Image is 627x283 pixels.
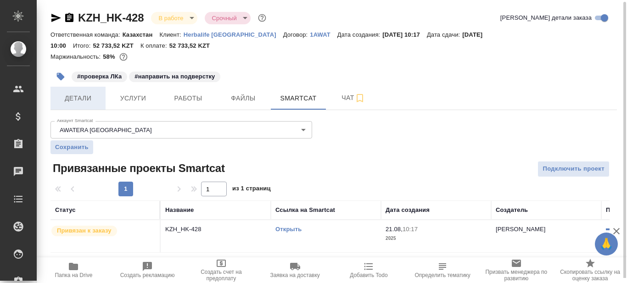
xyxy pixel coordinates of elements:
a: Herbalife [GEOGRAPHIC_DATA] [184,30,283,38]
span: Сохранить [55,143,89,152]
button: Создать рекламацию [111,257,185,283]
span: Детали [56,93,100,104]
p: 1AWAT [310,31,337,38]
button: 2951.06 RUB; [118,51,129,63]
p: #проверка ЛКа [77,72,122,81]
p: 52 733,52 KZT [93,42,140,49]
div: Дата создания [386,205,430,215]
p: [DATE] 10:17 [382,31,427,38]
span: Привязанные проекты Smartcat [50,161,225,176]
a: KZH_HK-428 [78,11,144,24]
span: Файлы [221,93,265,104]
p: Дата сдачи: [427,31,462,38]
a: 1AWAT [310,30,337,38]
button: Срочный [209,14,240,22]
span: Услуги [111,93,155,104]
span: [PERSON_NAME] детали заказа [500,13,592,22]
span: направить на подверстку [128,72,221,80]
a: Открыть [275,226,302,233]
span: Заявка на доставку [270,272,319,278]
button: В работе [156,14,186,22]
span: из 1 страниц [232,183,271,196]
svg: Подписаться [354,93,365,104]
p: 2025 [386,234,487,243]
p: 52 733,52 KZT [169,42,217,49]
button: Определить тематику [406,257,480,283]
span: Призвать менеджера по развитию [485,269,548,282]
span: Чат [331,92,375,104]
button: Сохранить [50,140,93,154]
p: Итого: [73,42,93,49]
div: В работе [151,12,197,24]
p: Привязан к заказу [57,226,112,235]
p: Казахстан [123,31,160,38]
span: Определить тематику [414,272,470,278]
button: Заявка на доставку [258,257,332,283]
button: 🙏 [595,233,618,255]
span: Работы [166,93,210,104]
p: Herbalife [GEOGRAPHIC_DATA] [184,31,283,38]
button: Папка на Drive [37,257,111,283]
p: К оплате: [140,42,169,49]
p: Ответственная команда: [50,31,123,38]
button: Добавить тэг [50,67,71,87]
span: Папка на Drive [55,272,92,278]
p: [PERSON_NAME] [496,226,546,233]
div: Ссылка на Smartcat [275,205,335,215]
p: KZH_HK-428 [165,225,266,234]
p: 10:17 [403,226,418,233]
span: Создать рекламацию [120,272,175,278]
span: Добавить Todo [350,272,387,278]
p: Договор: [283,31,310,38]
div: AWATERA [GEOGRAPHIC_DATA] [50,121,312,139]
div: В работе [205,12,251,24]
button: Скопировать ссылку [64,12,75,23]
div: Создатель [496,205,528,215]
span: Подключить проект [543,164,605,174]
p: 58% [103,53,117,60]
button: Добавить Todo [332,257,406,283]
span: Smartcat [276,93,320,104]
span: 🙏 [599,234,614,254]
button: Подключить проект [537,161,610,177]
div: Название [165,205,194,215]
button: Доп статусы указывают на важность/срочность заказа [256,12,268,24]
button: Создать счет на предоплату [185,257,258,283]
button: Скопировать ссылку для ЯМессенджера [50,12,62,23]
button: Призвать менеджера по развитию [480,257,554,283]
p: #направить на подверстку [134,72,215,81]
p: Дата создания: [337,31,382,38]
button: Скопировать ссылку на оценку заказа [553,257,627,283]
button: AWATERA [GEOGRAPHIC_DATA] [57,126,155,134]
div: Статус [55,205,76,215]
p: Маржинальность: [50,53,103,60]
span: Скопировать ссылку на оценку заказа [559,269,621,282]
p: 21.08, [386,226,403,233]
span: Создать счет на предоплату [190,269,253,282]
p: Клиент: [159,31,183,38]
